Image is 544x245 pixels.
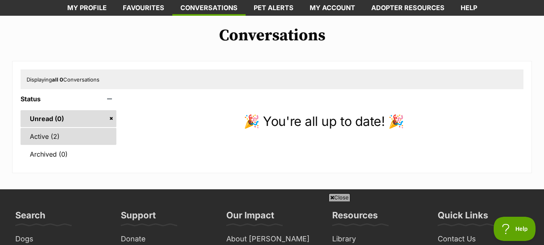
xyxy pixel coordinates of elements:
iframe: Help Scout Beacon - Open [494,217,536,241]
iframe: Advertisement [77,205,467,241]
strong: all 0 [52,76,63,83]
span: Close [329,193,350,201]
span: Displaying Conversations [27,76,99,83]
a: Unread (0) [21,110,116,127]
h3: Search [15,209,46,226]
header: Status [21,95,116,103]
a: Active (2) [21,128,116,145]
h3: Quick Links [438,209,488,226]
p: 🎉 You're all up to date! 🎉 [124,112,523,131]
a: Archived (0) [21,146,116,163]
